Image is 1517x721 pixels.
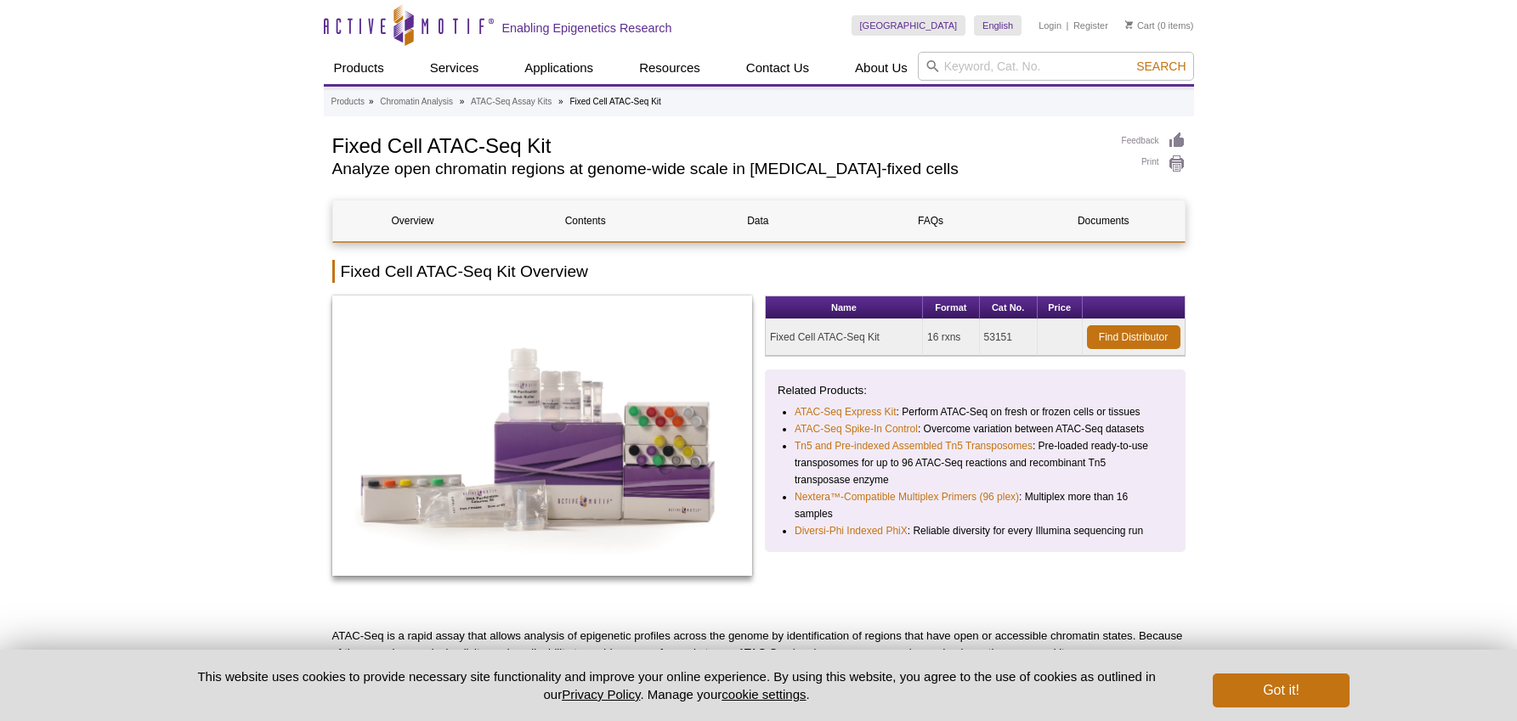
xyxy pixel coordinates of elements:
li: | [1067,15,1069,36]
a: Resources [629,52,710,84]
a: [GEOGRAPHIC_DATA] [852,15,966,36]
button: Search [1131,59,1191,74]
li: : Overcome variation between ATAC-Seq datasets [795,420,1158,437]
a: Overview [333,200,493,241]
th: Price [1038,296,1083,319]
li: » [460,97,465,106]
li: » [558,97,563,106]
a: ATAC-Seq Spike-In Control [795,420,918,437]
li: : Multiplex more than 16 samples [795,488,1158,522]
a: Contents [506,200,665,241]
span: Search [1136,59,1186,73]
a: English [974,15,1022,36]
a: ATAC-Seq Express Kit [795,403,897,420]
p: ATAC-Seq is a rapid assay that allows analysis of epigenetic profiles across the genome by identi... [332,628,1186,679]
li: : Pre-loaded ready-to-use transposomes for up to 96 ATAC-Seq reactions and recombinant Tn5 transp... [795,437,1158,488]
th: Name [766,296,923,319]
h2: Fixed Cell ATAC-Seq Kit Overview [332,260,1186,283]
a: Data [678,200,838,241]
a: Applications [514,52,603,84]
a: ATAC-Seq Assay Kits [471,94,552,110]
li: » [369,97,374,106]
a: Chromatin Analysis [380,94,453,110]
li: : Perform ATAC-Seq on fresh or frozen cells or tissues [795,403,1158,420]
p: Related Products: [778,382,1173,399]
a: Privacy Policy [562,687,640,701]
a: Contact Us [736,52,819,84]
td: 53151 [980,319,1038,356]
a: Products [331,94,365,110]
th: Format [923,296,980,319]
a: Feedback [1122,132,1186,150]
a: Services [420,52,490,84]
a: About Us [845,52,918,84]
a: FAQs [851,200,1010,241]
a: Login [1039,20,1061,31]
a: Products [324,52,394,84]
td: Fixed Cell ATAC-Seq Kit [766,319,923,356]
a: Nextera™-Compatible Multiplex Primers (96 plex) [795,488,1019,505]
a: Register [1073,20,1108,31]
li: (0 items) [1125,15,1194,36]
h2: Analyze open chromatin regions at genome-wide scale in [MEDICAL_DATA]-fixed cells [332,161,1105,177]
a: Cart [1125,20,1155,31]
button: Got it! [1213,673,1349,707]
a: Documents [1023,200,1183,241]
input: Keyword, Cat. No. [918,52,1194,81]
h2: Enabling Epigenetics Research [502,20,672,36]
li: Fixed Cell ATAC-Seq Kit [569,97,660,106]
img: Your Cart [1125,20,1133,29]
a: Print [1122,155,1186,173]
p: This website uses cookies to provide necessary site functionality and improve your online experie... [168,667,1186,703]
a: Diversi-Phi Indexed PhiX [795,522,908,539]
li: : Reliable diversity for every Illumina sequencing run [795,522,1158,539]
h1: Fixed Cell ATAC-Seq Kit [332,132,1105,157]
img: CUT&Tag-IT Assay Kit - Tissue [332,296,753,576]
a: Tn5 and Pre-indexed Assembled Tn5 Transposomes [795,437,1033,454]
button: cookie settings [722,687,806,701]
th: Cat No. [980,296,1038,319]
a: Find Distributor [1087,325,1180,349]
td: 16 rxns [923,319,980,356]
